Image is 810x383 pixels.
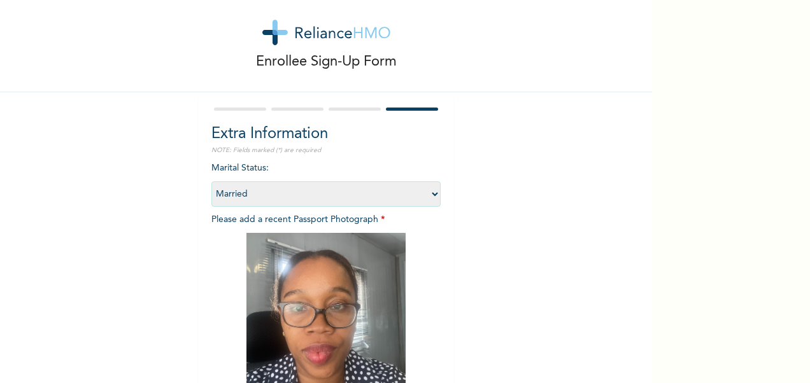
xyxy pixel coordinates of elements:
p: Enrollee Sign-Up Form [256,52,397,73]
p: NOTE: Fields marked (*) are required [211,146,441,155]
img: logo [262,20,390,45]
h2: Extra Information [211,123,441,146]
span: Marital Status : [211,164,441,198]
